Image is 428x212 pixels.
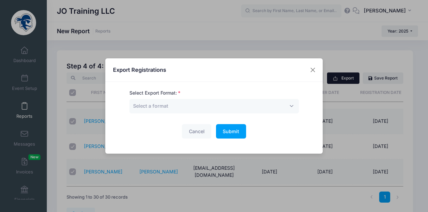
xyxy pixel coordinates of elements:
[216,124,246,139] button: Submit
[307,64,319,76] button: Close
[129,90,181,97] label: Select Export Format:
[113,66,166,74] h4: Export Registrations
[129,99,299,113] span: Select a format
[133,103,168,109] span: Select a format
[223,128,239,134] span: Submit
[133,102,168,109] span: Select a format
[182,124,211,139] button: Cancel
